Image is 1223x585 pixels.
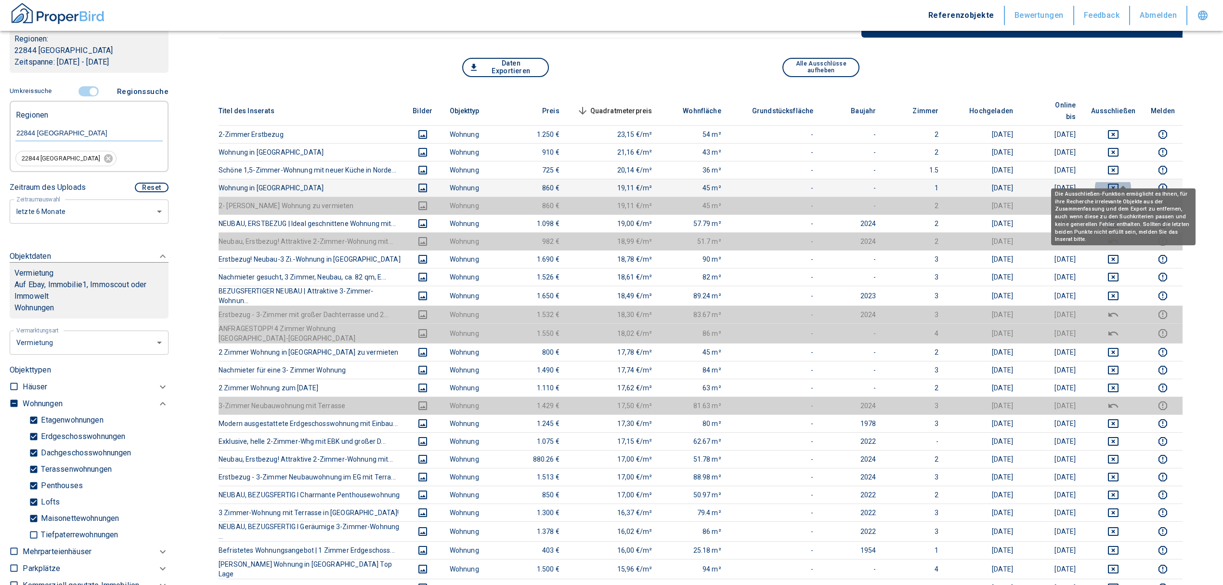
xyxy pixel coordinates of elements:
td: [DATE] [946,323,1021,343]
th: Wohnung in [GEOGRAPHIC_DATA] [219,143,403,161]
button: Feedback [1074,6,1131,25]
td: 19,00 €/m² [567,214,660,232]
td: - [729,432,821,450]
button: deselect this listing [1091,346,1135,358]
td: 2024 [821,397,884,414]
button: images [411,400,434,412]
td: - [729,179,821,197]
th: Ausschließen [1083,96,1143,126]
td: - [729,306,821,323]
button: deselect this listing [1091,453,1135,465]
td: 1978 [821,414,884,432]
button: Bewertungen [1005,6,1074,25]
p: Zeitspanne: [DATE] - [DATE] [14,56,164,68]
td: [DATE] [1021,268,1083,286]
td: - [729,125,821,143]
td: 57.79 m² [660,214,729,232]
span: Objekttyp [450,105,494,117]
button: deselect this listing [1091,290,1135,302]
td: [DATE] [1021,306,1083,323]
button: deselect this listing [1091,400,1135,412]
td: 17,50 €/m² [567,397,660,414]
button: deselect this listing [1091,489,1135,501]
td: 62.67 m² [660,432,729,450]
td: 1.490 € [505,361,567,379]
td: [DATE] [946,379,1021,397]
td: - [821,268,884,286]
span: Online bis [1028,99,1076,122]
td: 1.550 € [505,323,567,343]
td: 23,15 €/m² [567,125,660,143]
td: 1.075 € [505,432,567,450]
td: 1.098 € [505,214,567,232]
td: [DATE] [946,286,1021,306]
td: 18,30 €/m² [567,306,660,323]
span: Preis [527,105,559,117]
button: deselect this listing [1091,436,1135,447]
td: [DATE] [1021,232,1083,250]
td: - [729,232,821,250]
div: 22844 [GEOGRAPHIC_DATA] [15,151,117,166]
td: 1.526 € [505,268,567,286]
div: Parkplätze [23,560,169,577]
td: [DATE] [1021,361,1083,379]
button: report this listing [1151,290,1175,302]
button: deselect this listing [1091,364,1135,376]
td: [DATE] [946,214,1021,232]
button: images [411,129,434,140]
td: 17,30 €/m² [567,414,660,432]
td: 86 m² [660,323,729,343]
td: Wohnung [442,343,505,361]
td: Wohnung [442,179,505,197]
button: deselect this listing [1091,309,1135,320]
th: Wohnung in [GEOGRAPHIC_DATA] [219,179,403,197]
td: 21,16 €/m² [567,143,660,161]
th: 2-Zimmer Erstbezug [219,125,403,143]
div: Wohnungen [23,395,169,412]
td: - [821,250,884,268]
td: - [884,432,946,450]
button: report this listing [1151,253,1175,265]
button: images [411,271,434,283]
td: Wohnung [442,214,505,232]
td: 82 m² [660,268,729,286]
button: images [411,507,434,519]
button: deselect this listing [1091,328,1135,339]
td: 1 [884,179,946,197]
td: [DATE] [946,268,1021,286]
td: 51.7 m² [660,232,729,250]
td: 1.690 € [505,250,567,268]
td: 83.67 m² [660,306,729,323]
td: Wohnung [442,397,505,414]
td: 2023 [821,286,884,306]
button: images [411,328,434,339]
td: 2 [884,125,946,143]
td: [DATE] [946,161,1021,179]
th: Modern ausgestattete Erdgeschosswohnung mit Einbau... [219,414,403,432]
td: 17,78 €/m² [567,343,660,361]
button: images [411,346,434,358]
td: Wohnung [442,323,505,343]
td: [DATE] [946,343,1021,361]
td: 4 [884,323,946,343]
td: 1.650 € [505,286,567,306]
td: 90 m² [660,250,729,268]
button: images [411,364,434,376]
div: Häuser [23,378,169,395]
td: Wohnung [442,286,505,306]
button: images [411,309,434,320]
input: Region eingeben [15,129,163,137]
p: 22844 [GEOGRAPHIC_DATA] [14,45,164,56]
td: 18,02 €/m² [567,323,660,343]
td: 860 € [505,179,567,197]
td: - [729,343,821,361]
th: 2 Zimmer Wohnung in [GEOGRAPHIC_DATA] zu vermieten [219,343,403,361]
td: 2 [884,343,946,361]
div: Ort und ZeitspanneRegionen:22844 [GEOGRAPHIC_DATA]Zeitspanne: [DATE] - [DATE] [10,7,169,82]
td: - [821,143,884,161]
button: report this listing [1151,309,1175,320]
button: images [411,236,434,247]
p: Wohnungen [23,398,62,410]
p: Regionen [16,106,48,119]
td: - [821,161,884,179]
